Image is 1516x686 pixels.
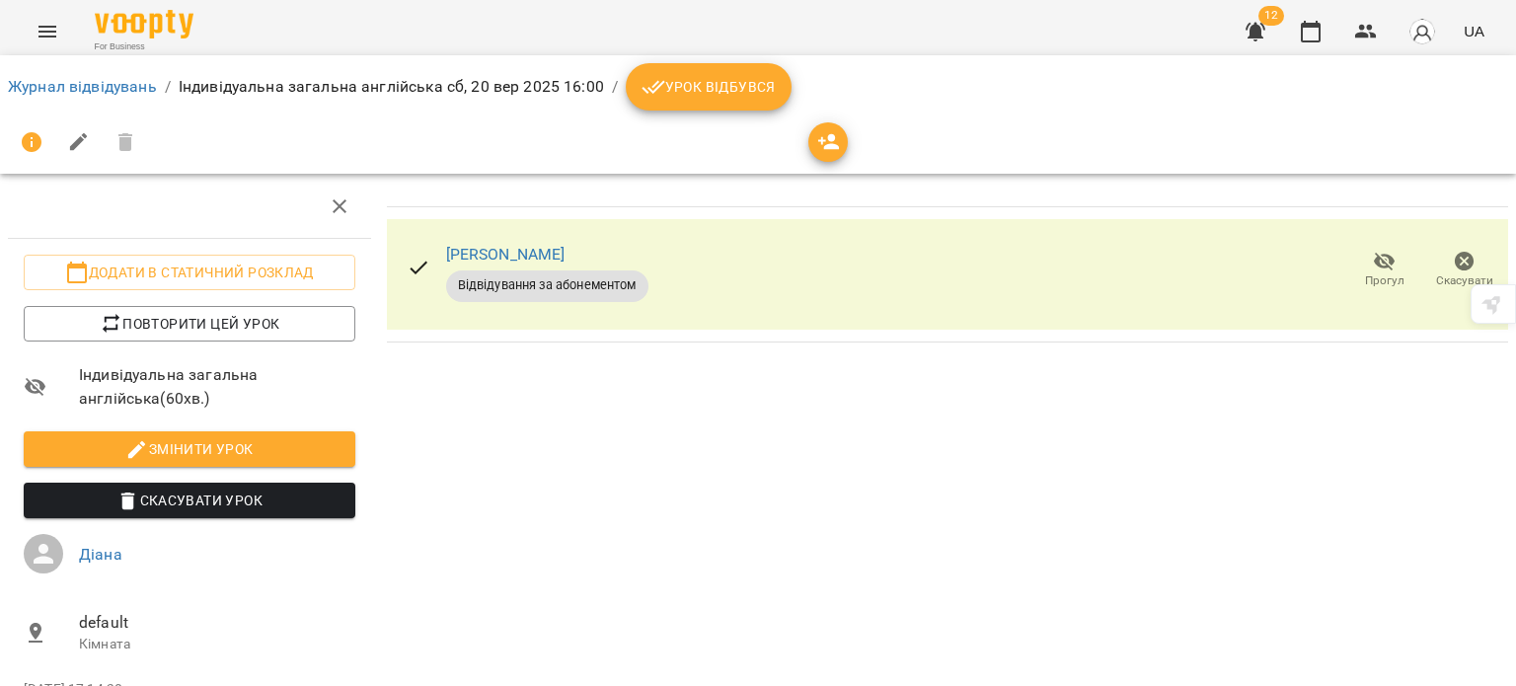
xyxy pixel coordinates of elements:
nav: breadcrumb [8,63,1508,111]
span: Змінити урок [39,437,340,461]
button: Скасувати [1424,243,1504,298]
p: Індивідуальна загальна англійська сб, 20 вер 2025 16:00 [179,75,604,99]
span: For Business [95,40,193,53]
a: Діана [79,545,122,564]
p: Кімната [79,635,355,654]
img: avatar_s.png [1408,18,1436,45]
span: Додати в статичний розклад [39,261,340,284]
button: Повторити цей урок [24,306,355,342]
span: 12 [1258,6,1284,26]
button: UA [1456,13,1492,49]
span: Скасувати Урок [39,489,340,512]
span: Індивідуальна загальна англійська ( 60 хв. ) [79,363,355,410]
span: default [79,611,355,635]
span: Урок відбувся [642,75,776,99]
span: Відвідування за абонементом [446,276,648,294]
span: UA [1464,21,1484,41]
span: Скасувати [1436,272,1493,289]
button: Прогул [1344,243,1424,298]
li: / [612,75,618,99]
a: [PERSON_NAME] [446,245,566,264]
span: Прогул [1365,272,1404,289]
button: Додати в статичний розклад [24,255,355,290]
button: Скасувати Урок [24,483,355,518]
button: Змінити урок [24,431,355,467]
a: Журнал відвідувань [8,77,157,96]
button: Урок відбувся [626,63,792,111]
button: Menu [24,8,71,55]
li: / [165,75,171,99]
span: Повторити цей урок [39,312,340,336]
img: Voopty Logo [95,10,193,38]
